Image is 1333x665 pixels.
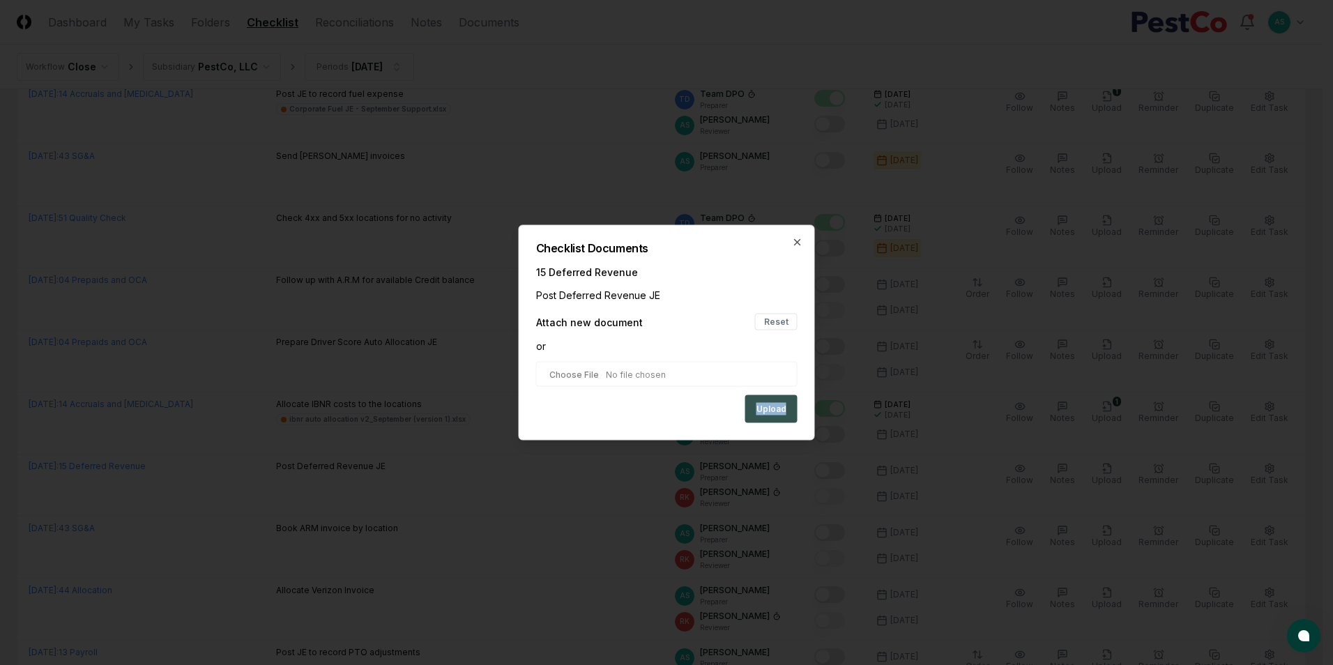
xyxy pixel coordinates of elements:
div: 15 Deferred Revenue [536,265,798,280]
button: Reset [755,314,798,330]
button: Upload [745,395,798,423]
h2: Checklist Documents [536,243,798,254]
div: Post Deferred Revenue JE [536,288,798,303]
div: or [536,339,798,353]
div: Attach new document [536,314,643,329]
